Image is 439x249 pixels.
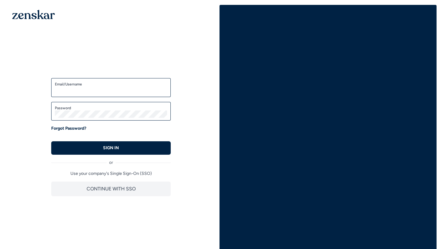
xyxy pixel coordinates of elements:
[51,182,171,196] button: CONTINUE WITH SSO
[55,106,167,110] label: Password
[55,82,167,87] label: Email/Username
[51,141,171,155] button: SIGN IN
[51,155,171,166] div: or
[51,125,86,132] a: Forgot Password?
[103,145,119,151] p: SIGN IN
[12,10,55,19] img: 1OGAJ2xQqyY4LXKgY66KYq0eOWRCkrZdAb3gUhuVAqdWPZE9SRJmCz+oDMSn4zDLXe31Ii730ItAGKgCKgCCgCikA4Av8PJUP...
[51,171,171,177] p: Use your company's Single Sign-On (SSO)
